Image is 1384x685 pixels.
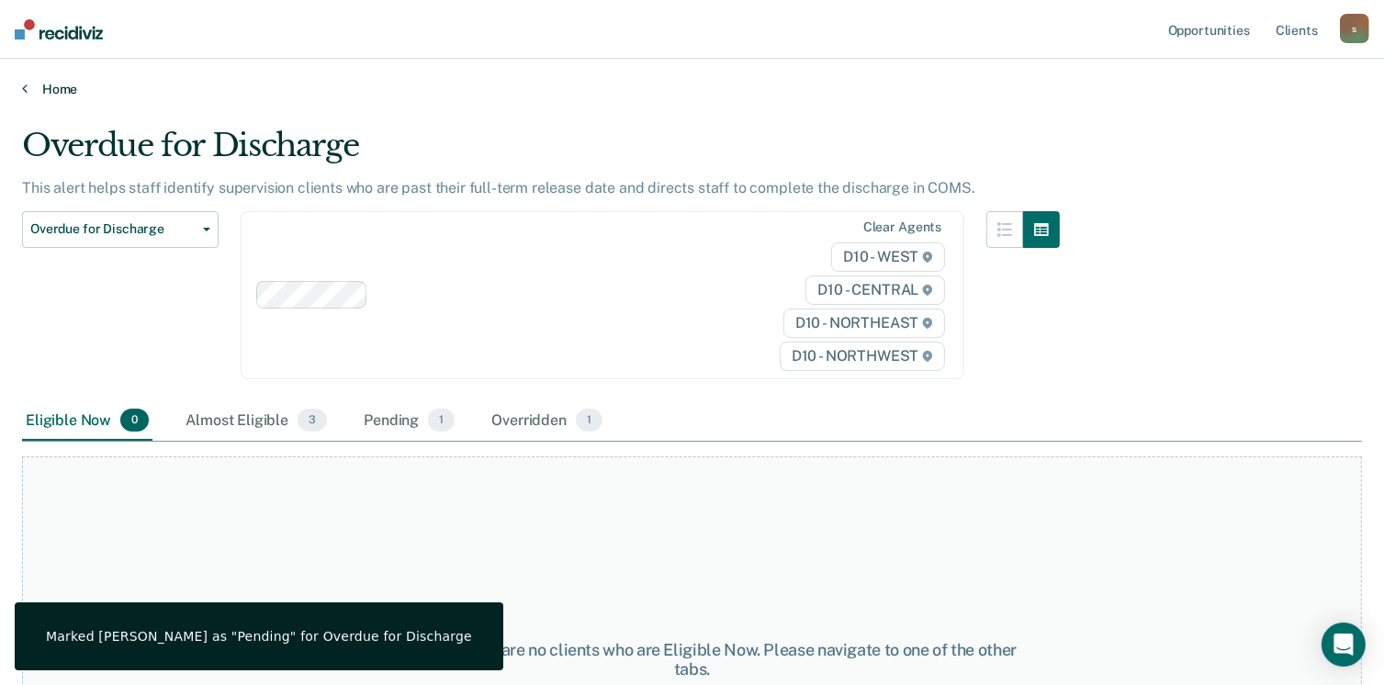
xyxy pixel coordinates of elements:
span: Overdue for Discharge [30,221,196,237]
span: 1 [428,409,455,432]
div: Overdue for Discharge [22,127,1060,179]
div: At this time, there are no clients who are Eligible Now. Please navigate to one of the other tabs. [357,640,1027,679]
a: Home [22,81,1362,97]
div: Open Intercom Messenger [1322,623,1366,667]
span: 0 [120,409,149,432]
img: Recidiviz [15,19,103,39]
div: Almost Eligible [182,401,331,442]
span: 3 [298,409,327,432]
span: D10 - WEST [831,242,945,272]
div: Clear agents [863,219,941,235]
span: D10 - CENTRAL [805,275,945,305]
div: Pending [360,401,458,442]
div: Eligible Now [22,401,152,442]
p: This alert helps staff identify supervision clients who are past their full-term release date and... [22,179,975,197]
span: D10 - NORTHEAST [783,309,945,338]
div: s [1340,14,1369,43]
span: D10 - NORTHWEST [780,342,945,371]
div: Marked [PERSON_NAME] as "Pending" for Overdue for Discharge [46,628,472,645]
span: 1 [576,409,602,432]
div: Overridden [488,401,606,442]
